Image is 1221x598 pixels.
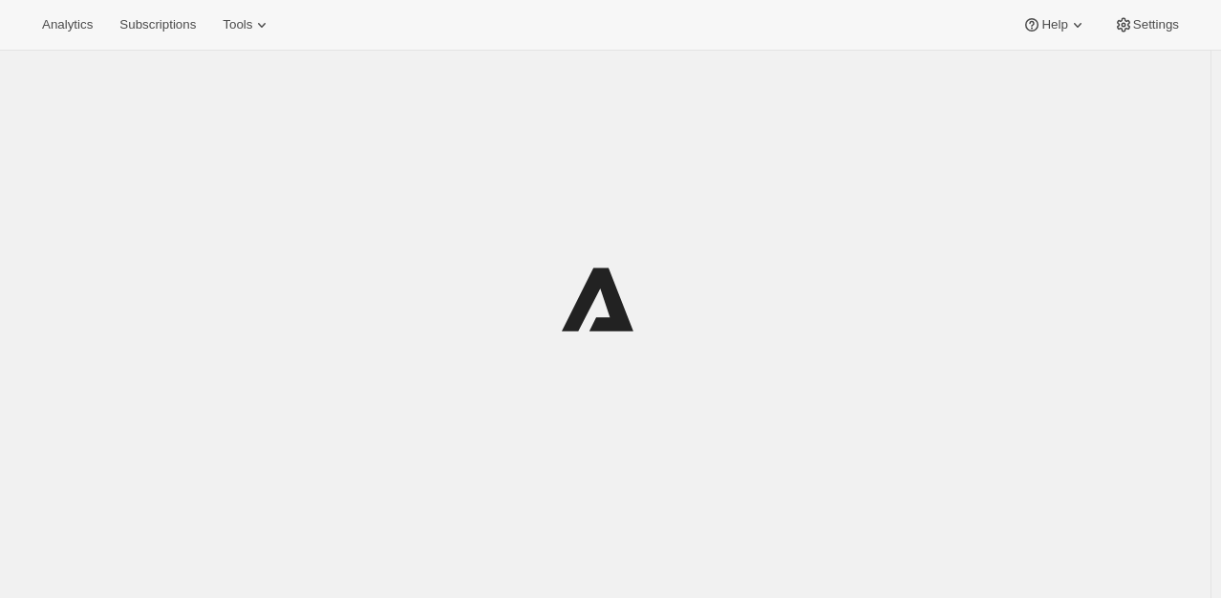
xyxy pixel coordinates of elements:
button: Subscriptions [108,11,207,38]
span: Analytics [42,17,93,32]
button: Analytics [31,11,104,38]
button: Help [1011,11,1098,38]
span: Subscriptions [119,17,196,32]
button: Settings [1103,11,1190,38]
span: Settings [1133,17,1179,32]
span: Help [1041,17,1067,32]
span: Tools [223,17,252,32]
button: Tools [211,11,283,38]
